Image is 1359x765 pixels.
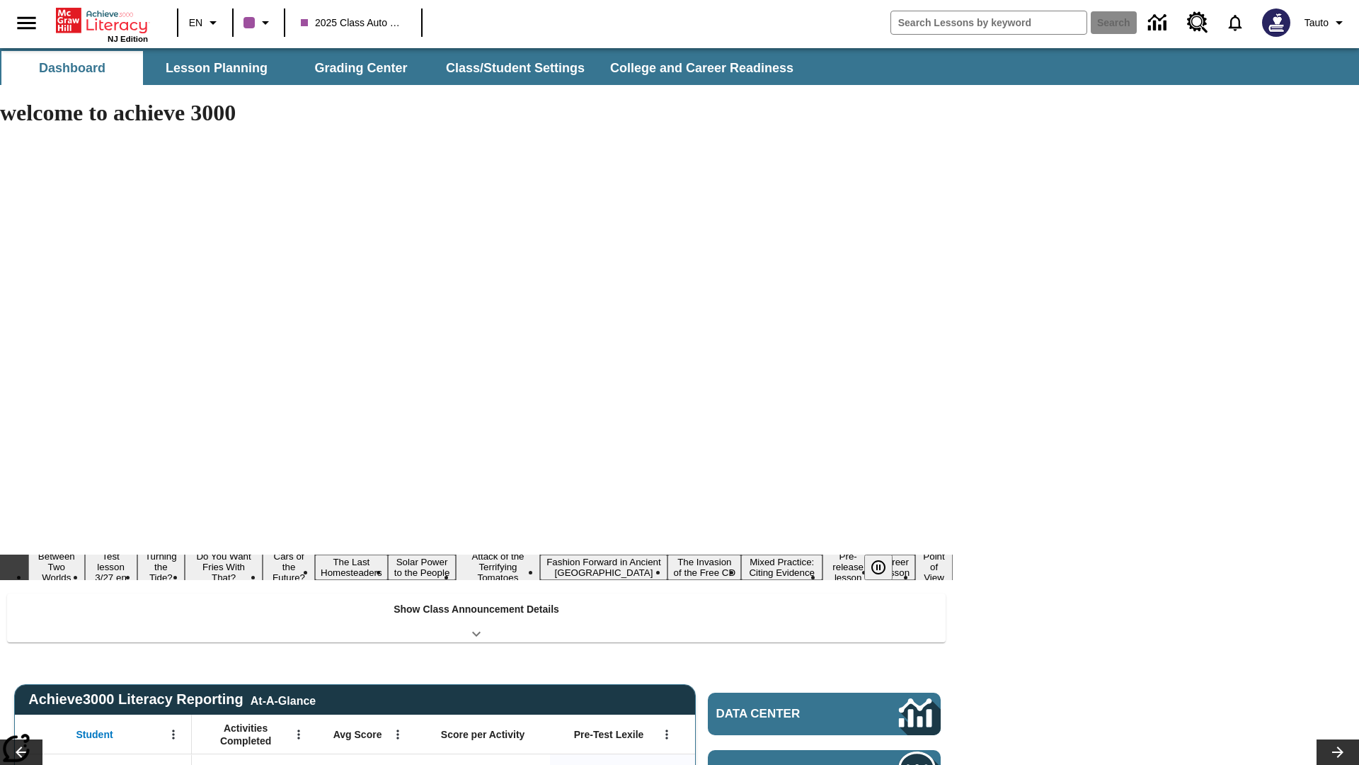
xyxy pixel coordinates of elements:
button: Profile/Settings [1299,10,1353,35]
button: Slide 4 Do You Want Fries With That? [185,549,263,585]
button: Open Menu [656,724,677,745]
button: Class/Student Settings [435,51,596,85]
button: Slide 10 The Invasion of the Free CD [667,555,741,580]
button: Language: EN, Select a language [183,10,228,35]
a: Data Center [1140,4,1179,42]
button: Slide 11 Mixed Practice: Citing Evidence [741,555,822,580]
button: Slide 6 The Last Homesteaders [315,555,388,580]
button: Slide 12 Pre-release lesson [822,549,873,585]
button: Open Menu [288,724,309,745]
span: Student [76,728,113,741]
span: Achieve3000 Literacy Reporting [28,691,316,708]
button: Slide 9 Fashion Forward in Ancient Rome [540,555,668,580]
button: Dashboard [1,51,143,85]
button: Slide 7 Solar Power to the People [388,555,457,580]
button: Slide 8 Attack of the Terrifying Tomatoes [456,549,539,585]
button: Slide 1 Between Two Worlds [28,549,85,585]
span: Score per Activity [441,728,525,741]
div: Pause [864,555,907,580]
div: At-A-Glance [251,692,316,708]
span: Data Center [716,707,850,721]
button: Slide 14 Point of View [915,549,953,585]
button: Pause [864,555,893,580]
p: Show Class Announcement Details [394,602,559,617]
button: Class color is purple. Change class color [238,10,280,35]
a: Data Center [708,693,941,735]
span: EN [189,16,202,30]
span: Tauto [1304,16,1329,30]
img: Avatar [1262,8,1290,37]
button: Slide 2 Test lesson 3/27 en [85,549,137,585]
button: Open Menu [387,724,408,745]
button: Grading Center [290,51,432,85]
button: Lesson Planning [146,51,287,85]
button: Slide 5 Cars of the Future? [263,549,315,585]
button: College and Career Readiness [599,51,805,85]
button: Open Menu [163,724,184,745]
a: Home [56,6,148,35]
div: Show Class Announcement Details [7,594,946,642]
button: Lesson carousel, Next [1317,739,1359,765]
a: Notifications [1217,4,1254,41]
span: Activities Completed [199,722,292,747]
span: NJ Edition [108,35,148,43]
button: Select a new avatar [1254,4,1299,41]
button: Slide 3 Turning the Tide? [137,549,185,585]
span: Avg Score [333,728,382,741]
a: Resource Center, Will open in new tab [1179,4,1217,42]
button: Open side menu [6,2,47,44]
input: search field [891,11,1086,34]
span: Pre-Test Lexile [574,728,644,741]
div: Home [56,5,148,43]
span: 2025 Class Auto Grade 13 [301,16,406,30]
